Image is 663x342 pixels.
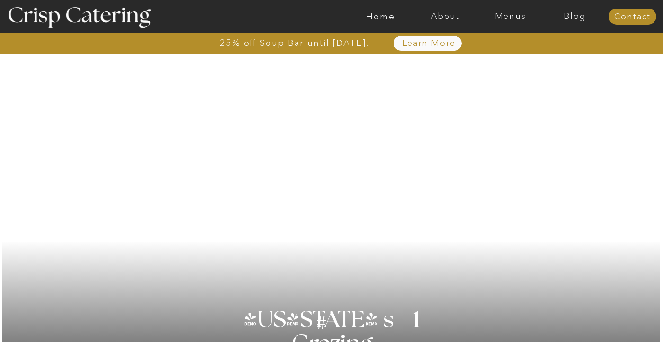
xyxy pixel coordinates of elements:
[296,314,349,341] h3: #
[587,295,663,342] iframe: podium webchat widget bubble
[348,12,413,21] a: Home
[543,12,608,21] a: Blog
[413,12,478,21] a: About
[478,12,543,21] a: Menus
[380,39,477,48] a: Learn More
[186,38,404,48] a: 25% off Soup Bar until [DATE]!
[502,193,663,307] iframe: podium webchat widget prompt
[277,308,316,332] h3: '
[609,12,656,22] a: Contact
